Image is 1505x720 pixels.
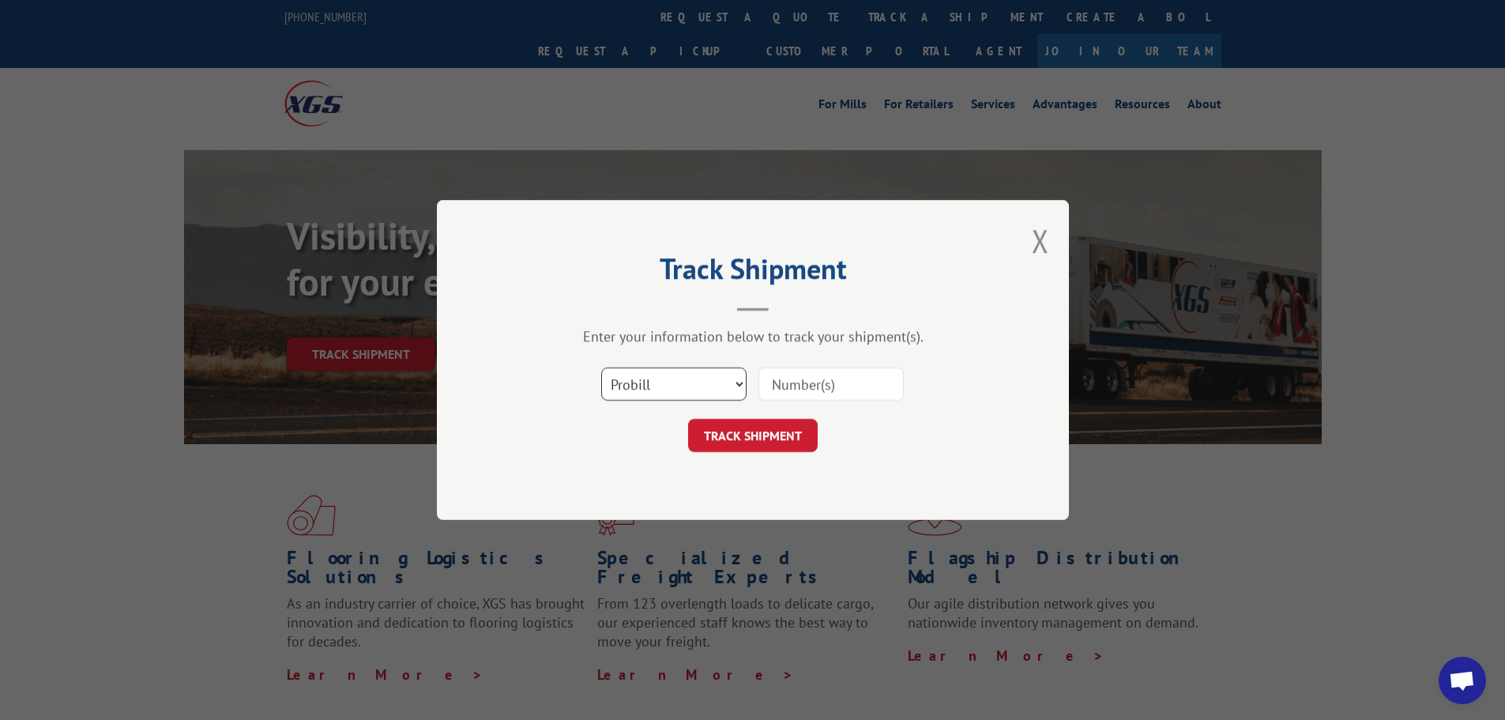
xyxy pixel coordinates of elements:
input: Number(s) [758,368,904,401]
div: Enter your information below to track your shipment(s). [516,327,990,345]
a: Open chat [1439,657,1486,704]
button: TRACK SHIPMENT [688,419,818,452]
button: Close modal [1032,220,1049,262]
h2: Track Shipment [516,258,990,288]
